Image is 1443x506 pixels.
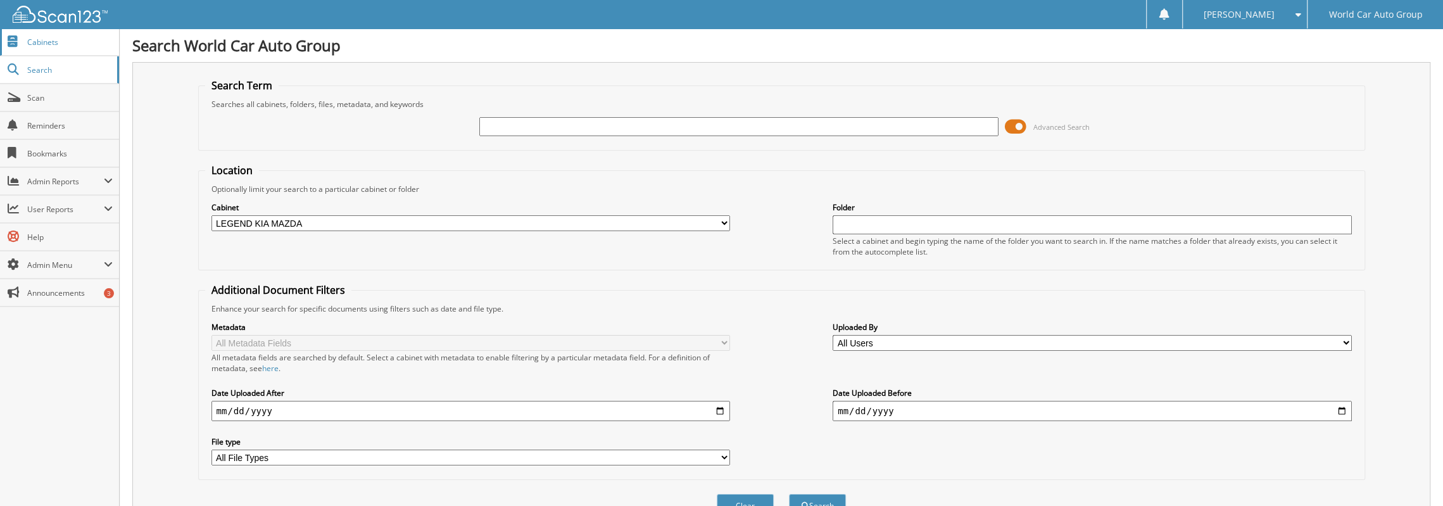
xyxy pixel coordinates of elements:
[211,388,730,398] label: Date Uploaded After
[1328,11,1422,18] span: World Car Auto Group
[205,163,259,177] legend: Location
[27,204,104,215] span: User Reports
[27,37,113,47] span: Cabinets
[211,401,730,421] input: start
[833,388,1351,398] label: Date Uploaded Before
[205,79,279,92] legend: Search Term
[1380,445,1443,506] iframe: Chat Widget
[27,92,113,103] span: Scan
[211,322,730,332] label: Metadata
[211,352,730,374] div: All metadata fields are searched by default. Select a cabinet with metadata to enable filtering b...
[1204,11,1275,18] span: [PERSON_NAME]
[205,99,1358,110] div: Searches all cabinets, folders, files, metadata, and keywords
[205,303,1358,314] div: Enhance your search for specific documents using filters such as date and file type.
[833,236,1351,257] div: Select a cabinet and begin typing the name of the folder you want to search in. If the name match...
[27,148,113,159] span: Bookmarks
[1033,122,1090,132] span: Advanced Search
[211,202,730,213] label: Cabinet
[132,35,1430,56] h1: Search World Car Auto Group
[27,65,111,75] span: Search
[13,6,108,23] img: scan123-logo-white.svg
[104,288,114,298] div: 3
[27,288,113,298] span: Announcements
[27,120,113,131] span: Reminders
[27,176,104,187] span: Admin Reports
[262,363,279,374] a: here
[211,436,730,447] label: File type
[833,202,1351,213] label: Folder
[27,232,113,243] span: Help
[833,401,1351,421] input: end
[27,260,104,270] span: Admin Menu
[205,283,351,297] legend: Additional Document Filters
[833,322,1351,332] label: Uploaded By
[205,184,1358,194] div: Optionally limit your search to a particular cabinet or folder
